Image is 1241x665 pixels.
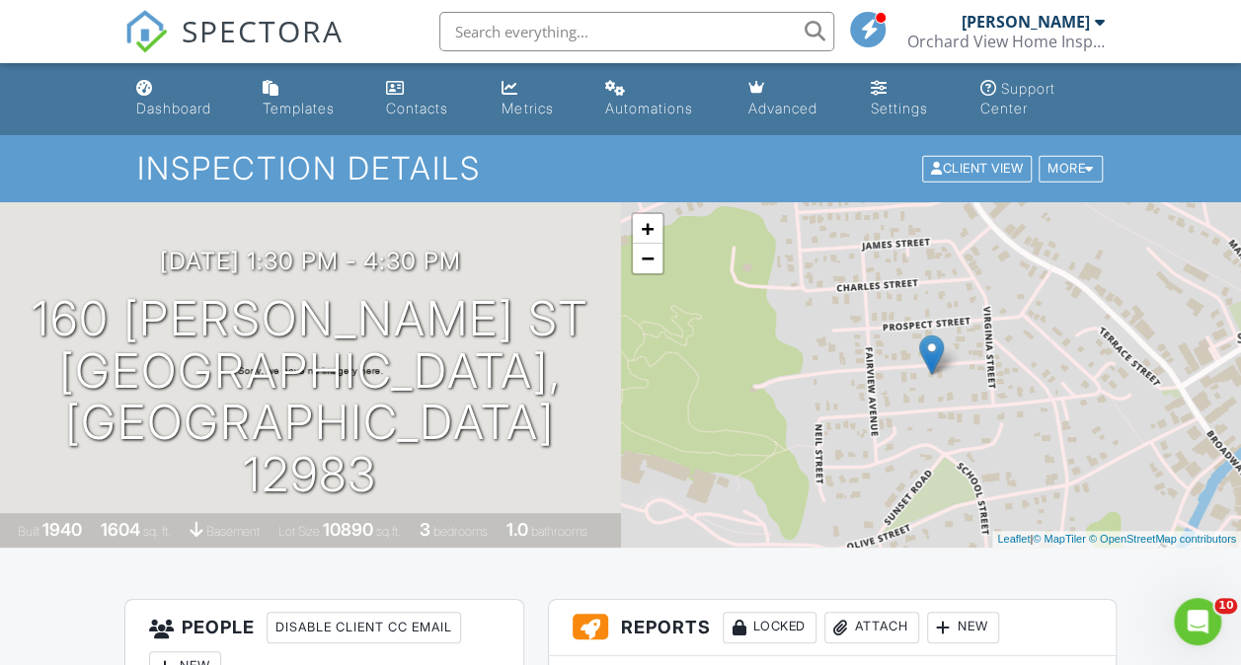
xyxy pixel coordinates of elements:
[633,214,662,244] a: Zoom in
[633,244,662,273] a: Zoom out
[979,80,1054,116] div: Support Center
[32,293,589,501] h1: 160 [PERSON_NAME] St [GEOGRAPHIC_DATA], [GEOGRAPHIC_DATA] 12983
[263,100,335,116] div: Templates
[1033,533,1086,545] a: © MapTiler
[420,519,430,540] div: 3
[137,151,1105,185] h1: Inspection Details
[597,71,725,127] a: Automations (Basic)
[1089,533,1236,545] a: © OpenStreetMap contributors
[386,100,448,116] div: Contacts
[997,533,1030,545] a: Leaflet
[267,612,461,643] div: Disable Client CC Email
[871,100,928,116] div: Settings
[323,519,373,540] div: 10890
[927,612,999,643] div: New
[182,10,344,51] span: SPECTORA
[1214,598,1237,614] span: 10
[255,71,362,127] a: Templates
[502,100,553,116] div: Metrics
[723,612,816,643] div: Locked
[1174,598,1221,645] iframe: Intercom live chat
[206,524,260,539] span: basement
[378,71,478,127] a: Contacts
[160,248,461,274] h3: [DATE] 1:30 pm - 4:30 pm
[18,524,39,539] span: Built
[128,71,239,127] a: Dashboard
[922,156,1032,183] div: Client View
[748,100,817,116] div: Advanced
[136,100,211,116] div: Dashboard
[1039,156,1103,183] div: More
[971,71,1113,127] a: Support Center
[992,531,1241,548] div: |
[549,600,1117,656] h3: Reports
[605,100,693,116] div: Automations
[143,524,171,539] span: sq. ft.
[101,519,140,540] div: 1604
[863,71,956,127] a: Settings
[376,524,401,539] span: sq.ft.
[506,519,528,540] div: 1.0
[740,71,847,127] a: Advanced
[531,524,587,539] span: bathrooms
[920,160,1037,175] a: Client View
[433,524,488,539] span: bedrooms
[124,10,168,53] img: The Best Home Inspection Software - Spectora
[439,12,834,51] input: Search everything...
[494,71,581,127] a: Metrics
[961,12,1089,32] div: [PERSON_NAME]
[278,524,320,539] span: Lot Size
[42,519,82,540] div: 1940
[906,32,1104,51] div: Orchard View Home Inspections, LLC
[824,612,919,643] div: Attach
[124,27,344,68] a: SPECTORA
